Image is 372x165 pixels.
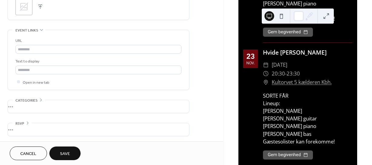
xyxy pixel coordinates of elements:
div: ​ [263,78,269,87]
span: Categories [15,97,38,104]
span: Save [60,151,70,157]
div: 23 [246,53,255,60]
span: 23:30 [287,69,300,78]
span: Open in new tab [23,79,49,86]
div: nov. [246,61,255,65]
button: Gem begivenhed [263,28,313,37]
div: URL [15,38,180,44]
a: Kultorvet 5 kælderen Kbh. [272,78,332,87]
span: Event links [15,27,38,34]
span: - [285,69,287,78]
div: Text to display [15,58,180,65]
div: ••• [8,123,189,136]
span: Cancel [20,151,36,157]
span: [DATE] [272,61,287,69]
button: Save [49,146,81,160]
button: Gem begivenhed [263,150,313,160]
div: ​ [263,69,269,78]
button: Cancel [10,146,47,160]
div: Hvide [PERSON_NAME] [263,48,352,57]
span: 20:30 [272,69,285,78]
div: ​ [263,61,269,69]
div: SORTE FÅR Lineup: [PERSON_NAME] [PERSON_NAME] guitar [PERSON_NAME] piano [PERSON_NAME] bas Gæstes... [263,92,352,145]
span: RSVP [15,120,24,127]
div: ••• [8,100,189,113]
